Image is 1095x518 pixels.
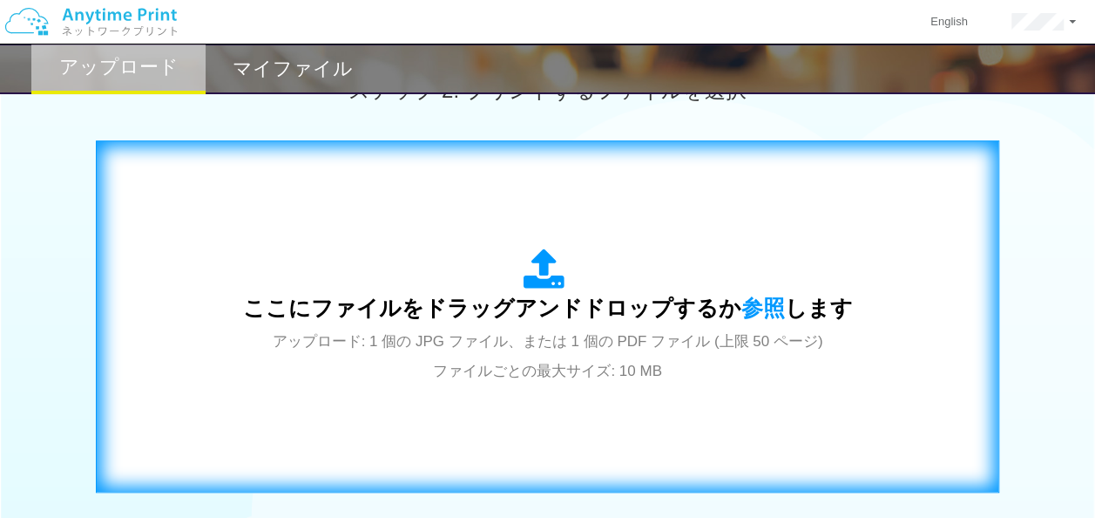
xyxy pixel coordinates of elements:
[243,296,853,320] span: ここにファイルをドラッグアンドドロップするか します
[233,58,353,79] h2: マイファイル
[59,57,179,78] h2: アップロード
[741,296,785,320] span: 参照
[273,333,823,379] span: アップロード: 1 個の JPG ファイル、または 1 個の PDF ファイル (上限 50 ページ) ファイルごとの最大サイズ: 10 MB
[348,78,746,102] span: ステップ 2: プリントするファイルを選択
